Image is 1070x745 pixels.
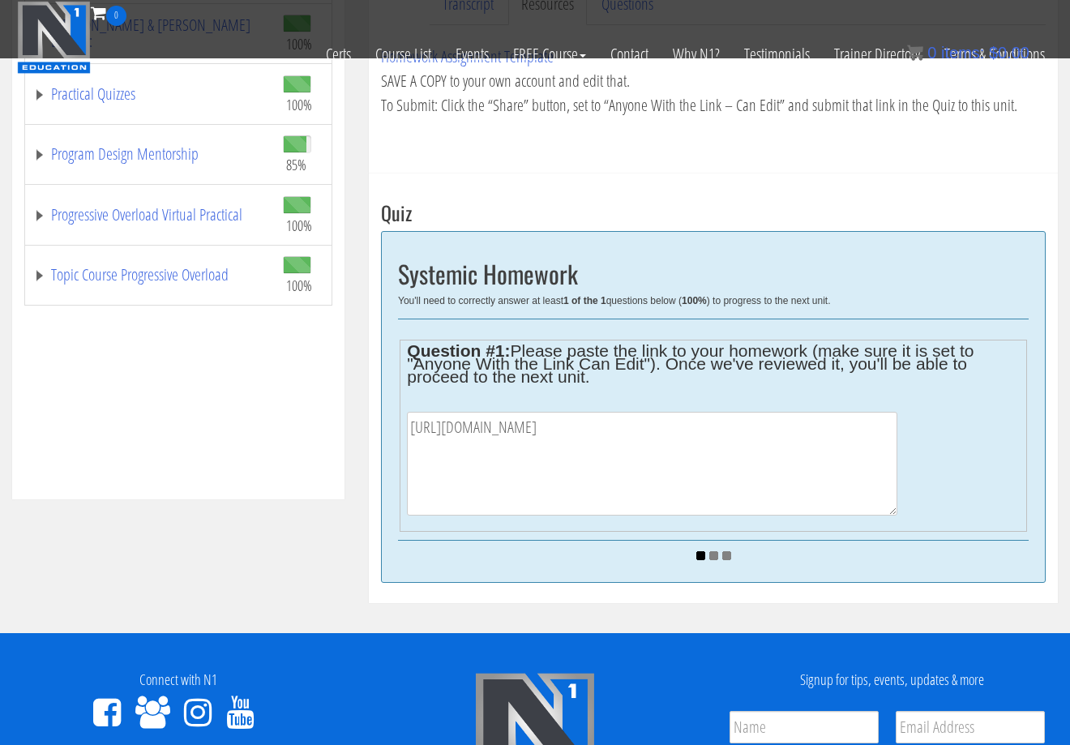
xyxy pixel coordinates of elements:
[91,2,126,24] a: 0
[682,295,707,306] b: 100%
[661,26,732,83] a: Why N1?
[563,295,606,306] b: 1 of the 1
[363,26,443,83] a: Course List
[696,551,731,560] img: ajax_loader.gif
[398,295,1029,306] div: You'll need to correctly answer at least questions below ( ) to progress to the next unit.
[381,202,1046,223] h3: Quiz
[725,672,1058,688] h4: Signup for tips, events, updates & more
[941,44,984,62] span: items:
[286,96,312,113] span: 100%
[730,711,879,743] input: Name
[822,26,932,83] a: Trainer Directory
[501,26,598,83] a: FREE Course
[443,26,501,83] a: Events
[896,711,1045,743] input: Email Address
[286,156,306,173] span: 85%
[407,345,1019,383] legend: Please paste the link to your homework (make sure it is set to "Anyone With the Link Can Edit"). ...
[932,26,1057,83] a: Terms & Conditions
[927,44,936,62] span: 0
[407,341,510,360] strong: Question #1:
[286,216,312,234] span: 100%
[314,26,363,83] a: Certs
[33,146,267,162] a: Program Design Mentorship
[907,45,923,61] img: icon11.png
[33,86,267,102] a: Practical Quizzes
[12,672,345,688] h4: Connect with N1
[33,207,267,223] a: Progressive Overload Virtual Practical
[732,26,822,83] a: Testimonials
[989,44,998,62] span: $
[33,267,267,283] a: Topic Course Progressive Overload
[398,260,1029,287] h2: Systemic Homework
[106,6,126,26] span: 0
[286,276,312,294] span: 100%
[17,1,91,74] img: n1-education
[598,26,661,83] a: Contact
[907,44,1029,62] a: 0 items: $0.00
[989,44,1029,62] bdi: 0.00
